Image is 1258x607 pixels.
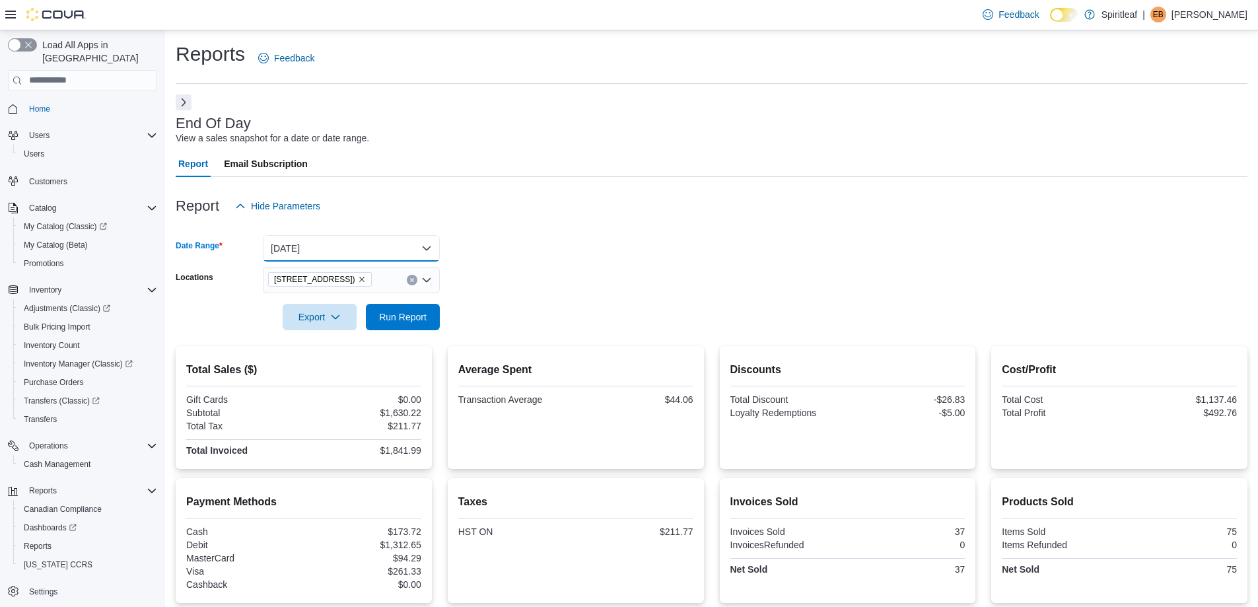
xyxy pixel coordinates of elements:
div: 75 [1122,564,1237,575]
span: Home [29,104,50,114]
span: Canadian Compliance [18,501,157,517]
span: Users [24,127,157,143]
div: -$26.83 [850,394,965,405]
h2: Total Sales ($) [186,362,421,378]
span: Inventory Count [24,340,80,351]
span: Adjustments (Classic) [24,303,110,314]
span: Feedback [274,52,314,65]
span: Run Report [379,310,427,324]
div: Visa [186,566,301,577]
a: Adjustments (Classic) [13,299,162,318]
div: $0.00 [306,394,421,405]
span: Promotions [24,258,64,269]
span: Feedback [998,8,1039,21]
strong: Total Invoiced [186,445,248,456]
a: Dashboards [13,518,162,537]
div: $94.29 [306,553,421,563]
div: HST ON [458,526,573,537]
button: Catalog [24,200,61,216]
button: Users [3,126,162,145]
span: Purchase Orders [24,377,84,388]
span: Hide Parameters [251,199,320,213]
span: Transfers [18,411,157,427]
button: Users [24,127,55,143]
button: Open list of options [421,275,432,285]
div: Total Discount [730,394,845,405]
div: $492.76 [1122,408,1237,418]
h2: Invoices Sold [730,494,965,510]
a: Feedback [253,45,320,71]
button: Export [283,304,357,330]
button: Promotions [13,254,162,273]
a: Settings [24,584,63,600]
span: Reports [24,541,52,552]
button: My Catalog (Beta) [13,236,162,254]
div: $1,841.99 [306,445,421,456]
div: Items Refunded [1002,540,1117,550]
span: Load All Apps in [GEOGRAPHIC_DATA] [37,38,157,65]
div: Subtotal [186,408,301,418]
a: [US_STATE] CCRS [18,557,98,573]
button: Canadian Compliance [13,500,162,518]
span: Purchase Orders [18,375,157,390]
div: Total Tax [186,421,301,431]
div: Cash [186,526,301,537]
span: My Catalog (Classic) [18,219,157,234]
span: Bulk Pricing Import [18,319,157,335]
span: 578 - Spiritleaf Bridge St (Campbellford) [268,272,372,287]
button: Catalog [3,199,162,217]
div: Emily B [1150,7,1166,22]
div: 37 [850,564,965,575]
a: Cash Management [18,456,96,472]
span: EB [1153,7,1164,22]
span: Email Subscription [224,151,308,177]
span: Adjustments (Classic) [18,301,157,316]
span: Canadian Compliance [24,504,102,515]
span: Transfers (Classic) [24,396,100,406]
span: My Catalog (Classic) [24,221,107,232]
div: Gift Cards [186,394,301,405]
h1: Reports [176,41,245,67]
a: My Catalog (Beta) [18,237,93,253]
h3: End Of Day [176,116,251,131]
div: Debit [186,540,301,550]
a: Users [18,146,50,162]
strong: Net Sold [730,564,768,575]
div: $1,312.65 [306,540,421,550]
button: Next [176,94,192,110]
h2: Taxes [458,494,693,510]
div: Total Cost [1002,394,1117,405]
span: Cash Management [18,456,157,472]
span: Users [18,146,157,162]
span: Inventory Manager (Classic) [24,359,133,369]
p: | [1142,7,1145,22]
button: Reports [13,537,162,555]
a: Customers [24,174,73,190]
button: Cash Management [13,455,162,474]
button: Inventory [24,282,67,298]
span: Reports [18,538,157,554]
div: -$5.00 [850,408,965,418]
label: Date Range [176,240,223,251]
a: Bulk Pricing Import [18,319,96,335]
img: Cova [26,8,86,21]
span: Operations [29,441,68,451]
p: Spiritleaf [1101,7,1137,22]
div: Invoices Sold [730,526,845,537]
span: Customers [29,176,67,187]
div: Total Profit [1002,408,1117,418]
a: Adjustments (Classic) [18,301,116,316]
span: Home [24,100,157,117]
button: Run Report [366,304,440,330]
a: My Catalog (Classic) [18,219,112,234]
input: Dark Mode [1050,8,1078,22]
h2: Products Sold [1002,494,1237,510]
span: Dashboards [18,520,157,536]
button: Operations [3,437,162,455]
button: Settings [3,582,162,601]
span: Export [291,304,349,330]
strong: Net Sold [1002,564,1039,575]
a: Dashboards [18,520,82,536]
div: Loyalty Redemptions [730,408,845,418]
